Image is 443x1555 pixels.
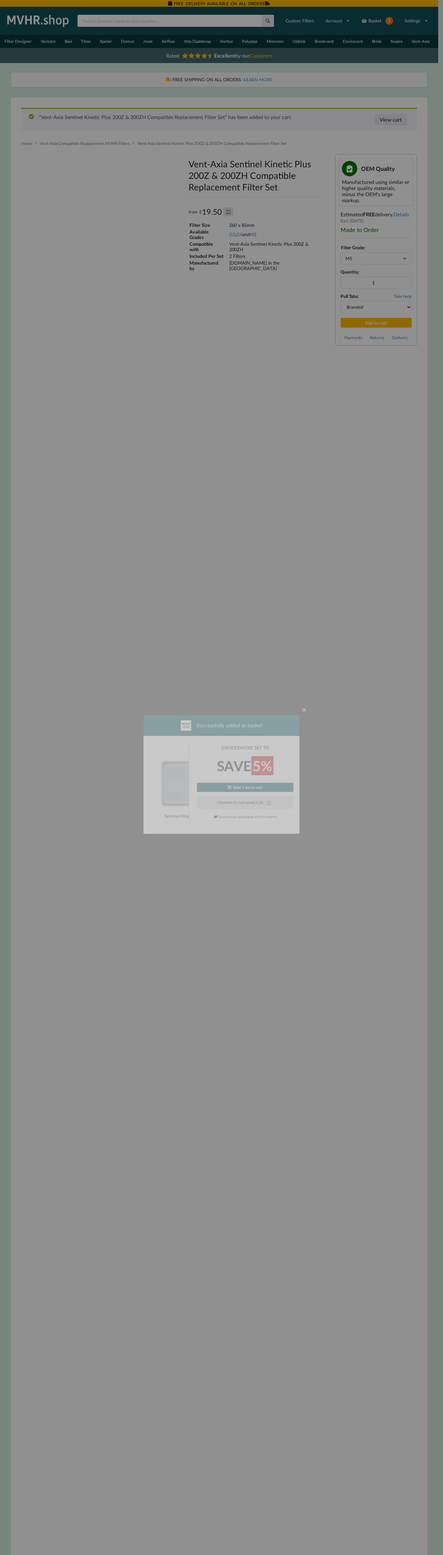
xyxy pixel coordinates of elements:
p: Save money, packaging and the planet. [194,821,301,827]
button: I'd prefer to not save£2.28inclVAT [194,801,301,816]
img: mvhr-inverted.png [176,718,188,729]
div: 2.28 [256,804,279,813]
div: VAT [271,809,277,811]
div: incl [272,806,276,809]
span: £ [256,807,259,811]
h2: SAVE [194,758,301,778]
h3: ORDER MORE SET TO [194,745,301,751]
a: Add 1 set to cart [194,787,301,797]
b: 1 [238,745,241,751]
span: Successfully added to basket [194,719,267,727]
span: 5% [254,757,279,778]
